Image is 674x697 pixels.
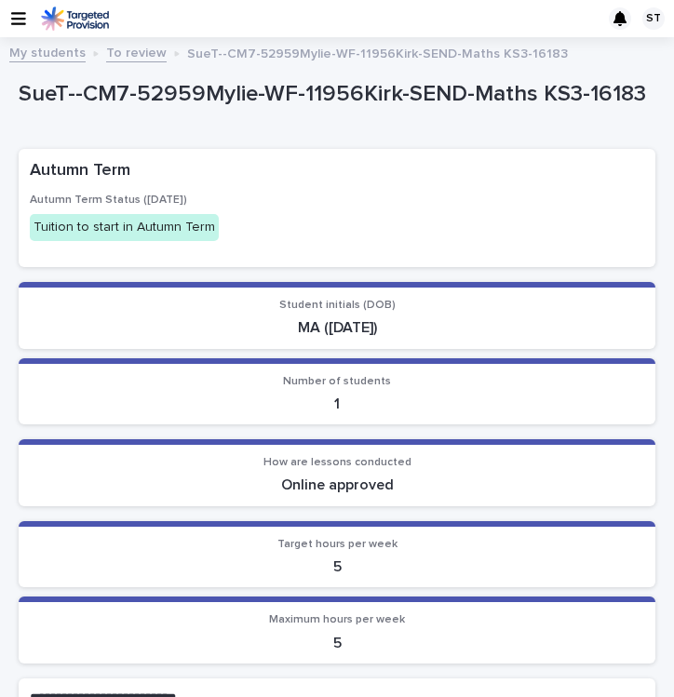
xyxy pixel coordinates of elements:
a: My students [9,41,86,62]
span: Student initials (DOB) [279,300,396,311]
p: 5 [30,635,644,652]
p: SueT--CM7-52959Mylie-WF-11956Kirk-SEND-Maths KS3-16183 [19,81,648,108]
span: Number of students [283,376,391,387]
p: MA ([DATE]) [30,319,644,337]
span: Target hours per week [277,539,398,550]
span: How are lessons conducted [263,457,411,468]
p: 1 [30,395,644,413]
p: Online approved [30,476,644,494]
p: SueT--CM7-52959Mylie-WF-11956Kirk-SEND-Maths KS3-16183 [187,42,568,62]
span: Maximum hours per week [269,614,405,625]
img: M5nRWzHhSzIhMunXDL62 [41,7,109,31]
div: Tuition to start in Autumn Term [30,214,219,241]
span: Autumn Term Status ([DATE]) [30,194,187,206]
a: To review [106,41,167,62]
div: ST [642,7,665,30]
p: 5 [30,558,644,576]
h2: Autumn Term [30,160,130,182]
